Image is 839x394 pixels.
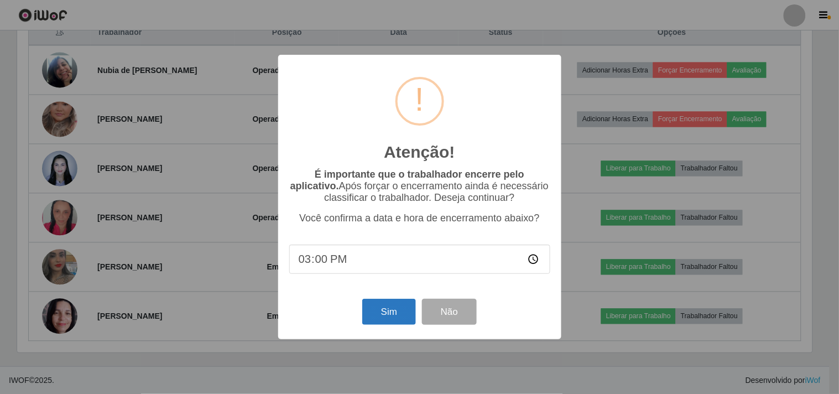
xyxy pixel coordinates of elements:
button: Não [422,299,477,325]
h2: Atenção! [384,142,455,162]
button: Sim [362,299,416,325]
p: Após forçar o encerramento ainda é necessário classificar o trabalhador. Deseja continuar? [289,169,550,204]
b: É importante que o trabalhador encerre pelo aplicativo. [290,169,524,191]
p: Você confirma a data e hora de encerramento abaixo? [289,212,550,224]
